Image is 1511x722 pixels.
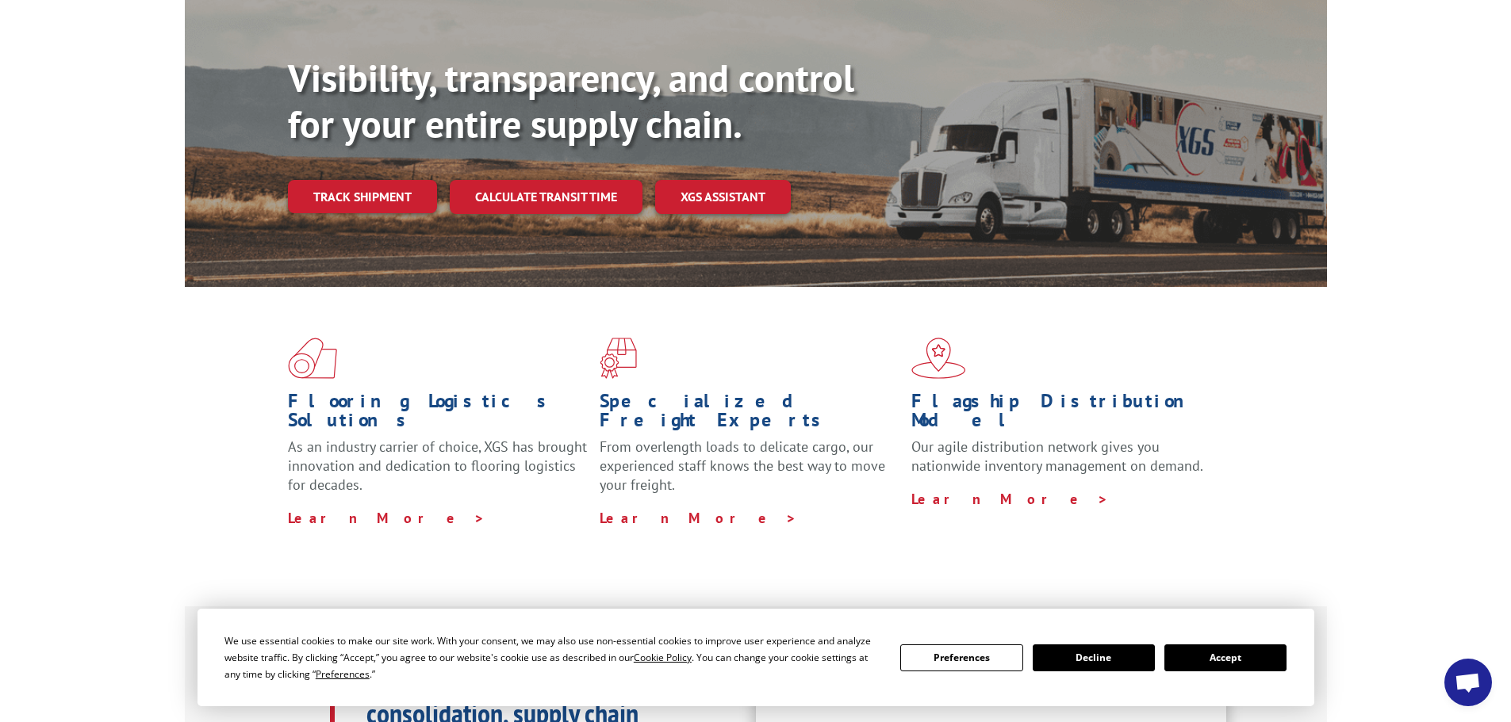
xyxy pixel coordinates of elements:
a: XGS ASSISTANT [655,180,791,214]
button: Accept [1164,644,1287,671]
div: We use essential cookies to make our site work. With your consent, we may also use non-essential ... [224,632,881,682]
a: Track shipment [288,180,437,213]
h1: Flagship Distribution Model [911,392,1211,437]
a: Calculate transit time [450,180,642,214]
a: Learn More > [911,490,1109,508]
p: From overlength loads to delicate cargo, our experienced staff knows the best way to move your fr... [600,437,899,508]
img: xgs-icon-total-supply-chain-intelligence-red [288,338,337,379]
div: Open chat [1444,659,1492,706]
img: xgs-icon-focused-on-flooring-red [600,338,637,379]
h1: Flooring Logistics Solutions [288,392,588,437]
button: Decline [1033,644,1155,671]
span: Our agile distribution network gives you nationwide inventory management on demand. [911,437,1203,475]
span: Preferences [316,667,370,681]
div: Cookie Consent Prompt [198,609,1314,706]
a: Learn More > [600,509,797,527]
a: Learn More > [288,509,485,527]
button: Preferences [900,644,1022,671]
h1: Specialized Freight Experts [600,392,899,437]
span: As an industry carrier of choice, XGS has brought innovation and dedication to flooring logistics... [288,437,587,494]
span: Cookie Policy [634,651,692,664]
b: Visibility, transparency, and control for your entire supply chain. [288,53,854,148]
img: xgs-icon-flagship-distribution-model-red [911,338,966,379]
